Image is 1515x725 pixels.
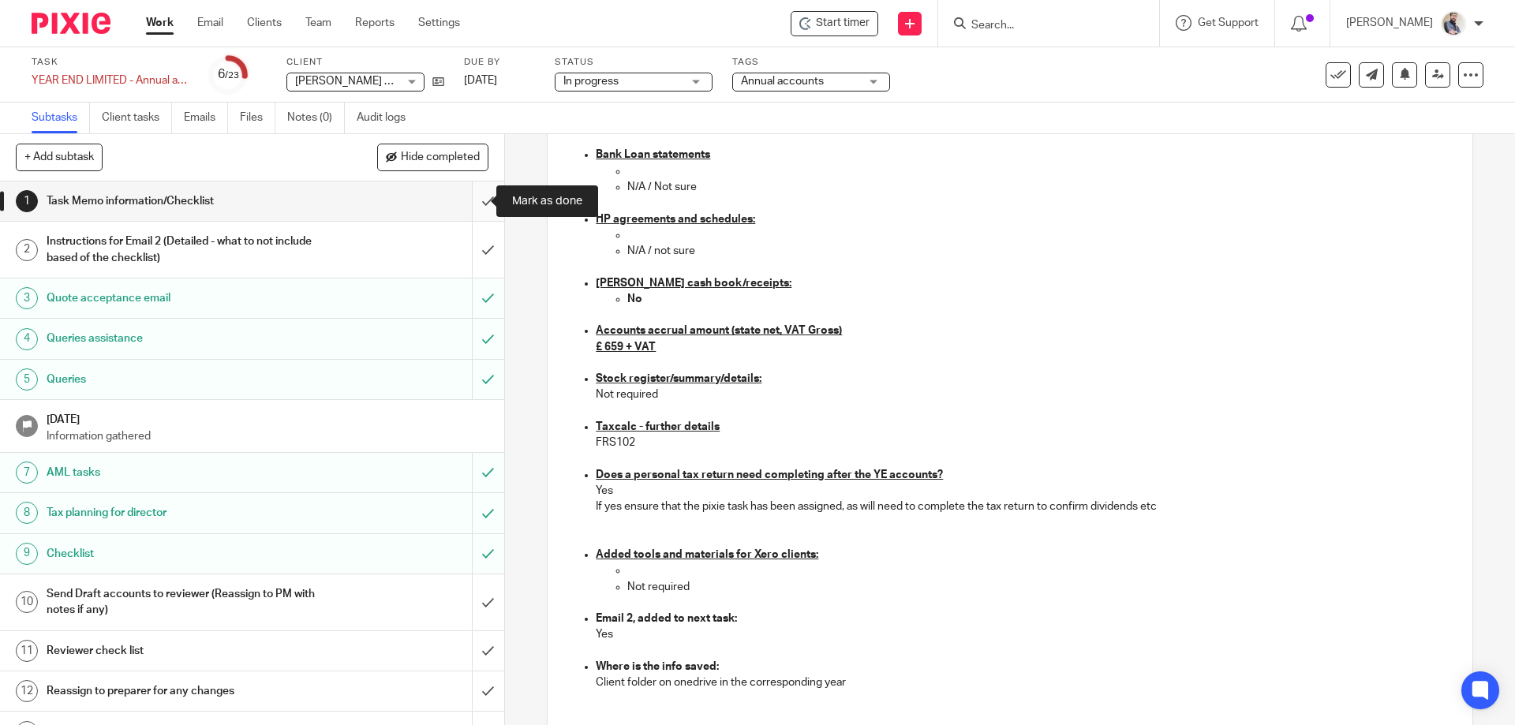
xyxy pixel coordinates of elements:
[596,373,761,384] u: Stock register/summary/details:
[32,56,189,69] label: Task
[184,103,228,133] a: Emails
[47,368,320,391] h1: Queries
[32,103,90,133] a: Subtasks
[295,76,421,87] span: [PERSON_NAME] Limited
[16,239,38,261] div: 2
[146,15,174,31] a: Work
[596,613,737,624] strong: Email 2, added to next task:
[741,76,824,87] span: Annual accounts
[355,15,395,31] a: Reports
[47,679,320,703] h1: Reassign to preparer for any changes
[47,428,488,444] p: Information gathered
[16,680,38,702] div: 12
[627,179,1455,195] p: N/A / Not sure
[240,103,275,133] a: Files
[287,103,345,133] a: Notes (0)
[377,144,488,170] button: Hide completed
[16,502,38,524] div: 8
[596,214,755,225] u: HP agreements and schedules:
[596,499,1455,514] p: If yes ensure that the pixie task has been assigned, as will need to complete the tax return to c...
[596,342,656,353] u: £ 659 + VAT
[555,56,713,69] label: Status
[16,591,38,613] div: 10
[16,543,38,565] div: 9
[357,103,417,133] a: Audit logs
[596,387,1455,402] p: Not required
[596,325,842,336] u: Accounts accrual amount (state net, VAT Gross)
[596,149,710,160] u: Bank Loan statements
[563,76,619,87] span: In progress
[16,144,103,170] button: + Add subtask
[970,19,1112,33] input: Search
[627,293,642,305] strong: No
[596,626,1455,642] p: Yes
[16,368,38,391] div: 5
[47,230,320,270] h1: Instructions for Email 2 (Detailed - what to not include based of the checklist)
[47,582,320,622] h1: Send Draft accounts to reviewer (Reassign to PM with notes if any)
[197,15,223,31] a: Email
[47,501,320,525] h1: Tax planning for director
[32,13,110,34] img: Pixie
[305,15,331,31] a: Team
[596,278,791,289] u: [PERSON_NAME] cash book/receipts:
[464,56,535,69] label: Due by
[47,408,488,428] h1: [DATE]
[47,327,320,350] h1: Queries assistance
[247,15,282,31] a: Clients
[225,71,239,80] small: /23
[16,462,38,484] div: 7
[47,286,320,310] h1: Quote acceptance email
[627,579,1455,595] p: Not required
[596,483,1455,499] p: Yes
[418,15,460,31] a: Settings
[47,461,320,484] h1: AML tasks
[286,56,444,69] label: Client
[16,640,38,662] div: 11
[1346,15,1433,31] p: [PERSON_NAME]
[596,421,720,432] u: Taxcalc - further details
[47,189,320,213] h1: Task Memo information/Checklist
[627,243,1455,259] p: N/A / not sure
[596,549,818,560] u: Added tools and materials for Xero clients:
[32,73,189,88] div: YEAR END LIMITED - Annual accounts and CT600 return (limited companies)
[1198,17,1259,28] span: Get Support
[596,469,943,480] u: Does a personal tax return need completing after the YE accounts?
[732,56,890,69] label: Tags
[596,675,1455,690] p: Client folder on onedrive in the corresponding year
[464,75,497,86] span: [DATE]
[102,103,172,133] a: Client tasks
[16,190,38,212] div: 1
[401,151,480,164] span: Hide completed
[816,15,870,32] span: Start timer
[791,11,878,36] div: Langham Ohea Limited - YEAR END LIMITED - Annual accounts and CT600 return (limited companies)
[16,287,38,309] div: 3
[596,435,1455,450] p: FRS102
[218,65,239,84] div: 6
[47,639,320,663] h1: Reviewer check list
[596,661,719,672] strong: Where is the info saved:
[16,328,38,350] div: 4
[1441,11,1466,36] img: Pixie%2002.jpg
[47,542,320,566] h1: Checklist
